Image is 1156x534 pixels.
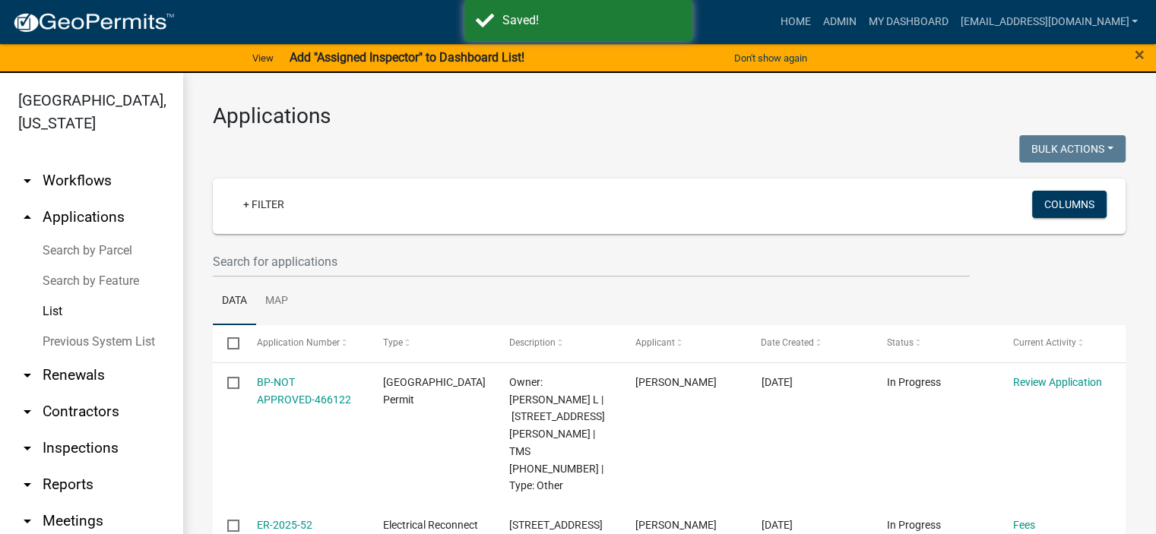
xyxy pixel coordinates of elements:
[502,11,681,30] div: Saved!
[18,476,36,494] i: arrow_drop_down
[242,325,368,362] datatable-header-cell: Application Number
[1013,337,1076,348] span: Current Activity
[18,439,36,457] i: arrow_drop_down
[18,403,36,421] i: arrow_drop_down
[887,519,941,531] span: In Progress
[1013,519,1035,531] a: Fees
[1013,376,1102,388] a: Review Application
[257,519,312,531] a: ER-2025-52
[887,376,941,388] span: In Progress
[1032,191,1107,218] button: Columns
[18,366,36,384] i: arrow_drop_down
[761,337,814,348] span: Date Created
[635,337,674,348] span: Applicant
[954,8,1144,36] a: [EMAIL_ADDRESS][DOMAIN_NAME]
[213,103,1126,129] h3: Applications
[761,519,792,531] span: 08/19/2025
[508,376,604,492] span: Owner: GRAY CAROL L | 4029 MILLER RD | TMS 073-00-00-002 | Type: Other
[383,519,478,531] span: Electrical Reconnect
[862,8,954,36] a: My Dashboard
[635,376,716,388] span: Linda Nickelson
[746,325,873,362] datatable-header-cell: Date Created
[887,337,914,348] span: Status
[494,325,620,362] datatable-header-cell: Description
[368,325,494,362] datatable-header-cell: Type
[508,337,555,348] span: Description
[257,337,340,348] span: Application Number
[257,376,351,406] a: BP-NOT APPROVED-466122
[231,191,296,218] a: + Filter
[18,208,36,226] i: arrow_drop_up
[213,277,256,326] a: Data
[774,8,816,36] a: Home
[383,337,403,348] span: Type
[213,325,242,362] datatable-header-cell: Select
[620,325,746,362] datatable-header-cell: Applicant
[761,376,792,388] span: 08/19/2025
[1135,44,1145,65] span: ×
[1019,135,1126,163] button: Bulk Actions
[999,325,1125,362] datatable-header-cell: Current Activity
[873,325,999,362] datatable-header-cell: Status
[728,46,813,71] button: Don't show again
[383,376,486,406] span: Abbeville County Building Permit
[1135,46,1145,64] button: Close
[256,277,297,326] a: Map
[289,50,524,65] strong: Add "Assigned Inspector" to Dashboard List!
[246,46,280,71] a: View
[213,246,970,277] input: Search for applications
[816,8,862,36] a: Admin
[18,512,36,530] i: arrow_drop_down
[635,519,716,531] span: Marsha Perrotte
[18,172,36,190] i: arrow_drop_down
